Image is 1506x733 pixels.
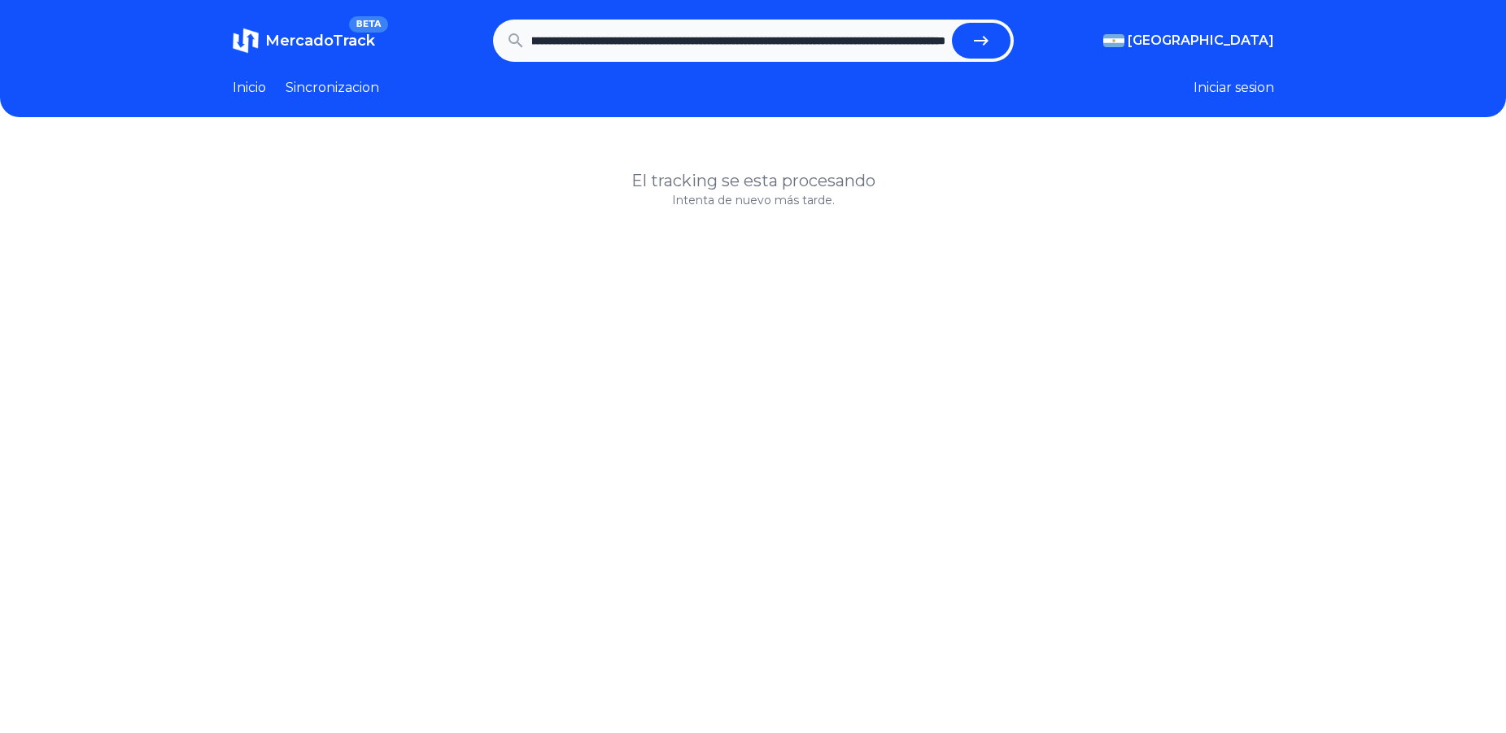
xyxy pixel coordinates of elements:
button: Iniciar sesion [1194,78,1274,98]
p: Intenta de nuevo más tarde. [233,192,1274,208]
span: MercadoTrack [265,32,375,50]
a: Sincronizacion [286,78,379,98]
img: MercadoTrack [233,28,259,54]
a: MercadoTrackBETA [233,28,375,54]
img: Argentina [1103,34,1124,47]
span: [GEOGRAPHIC_DATA] [1128,31,1274,50]
span: BETA [349,16,387,33]
button: [GEOGRAPHIC_DATA] [1103,31,1274,50]
a: Inicio [233,78,266,98]
h1: El tracking se esta procesando [233,169,1274,192]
